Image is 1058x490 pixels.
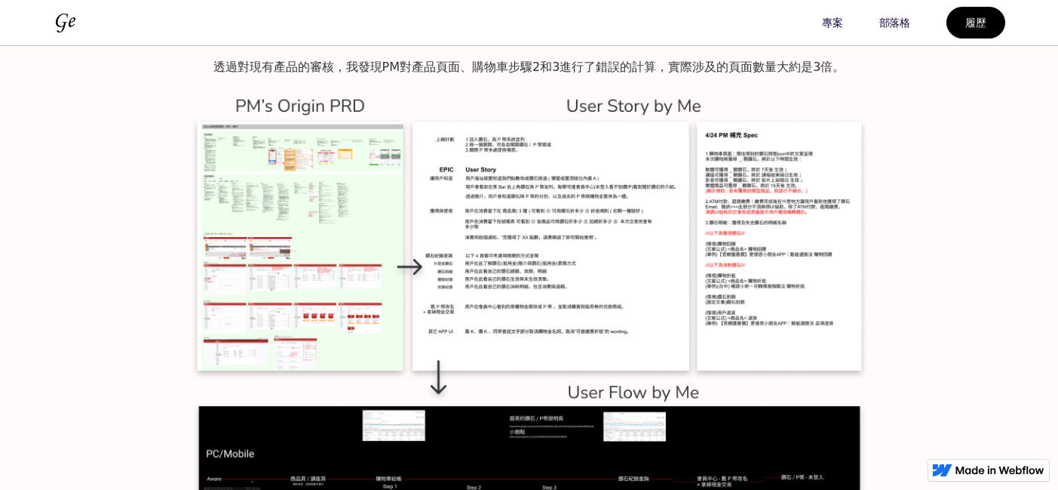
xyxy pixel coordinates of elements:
font: 專案 [822,17,843,29]
a: 專案 [804,8,861,38]
font: 部落格 [879,17,911,29]
img: 在 Webflow 中製作 [955,466,1044,475]
a: 部落格 [861,8,929,38]
a: 履歷 [946,7,1005,39]
font: 透過對現有產品的審核，我發現PM對產品頁面、購物車步驟2和3進行了錯誤的計算，實際涉及的頁面數量大約是3倍。 [213,60,845,74]
font: 履歷 [965,17,986,29]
